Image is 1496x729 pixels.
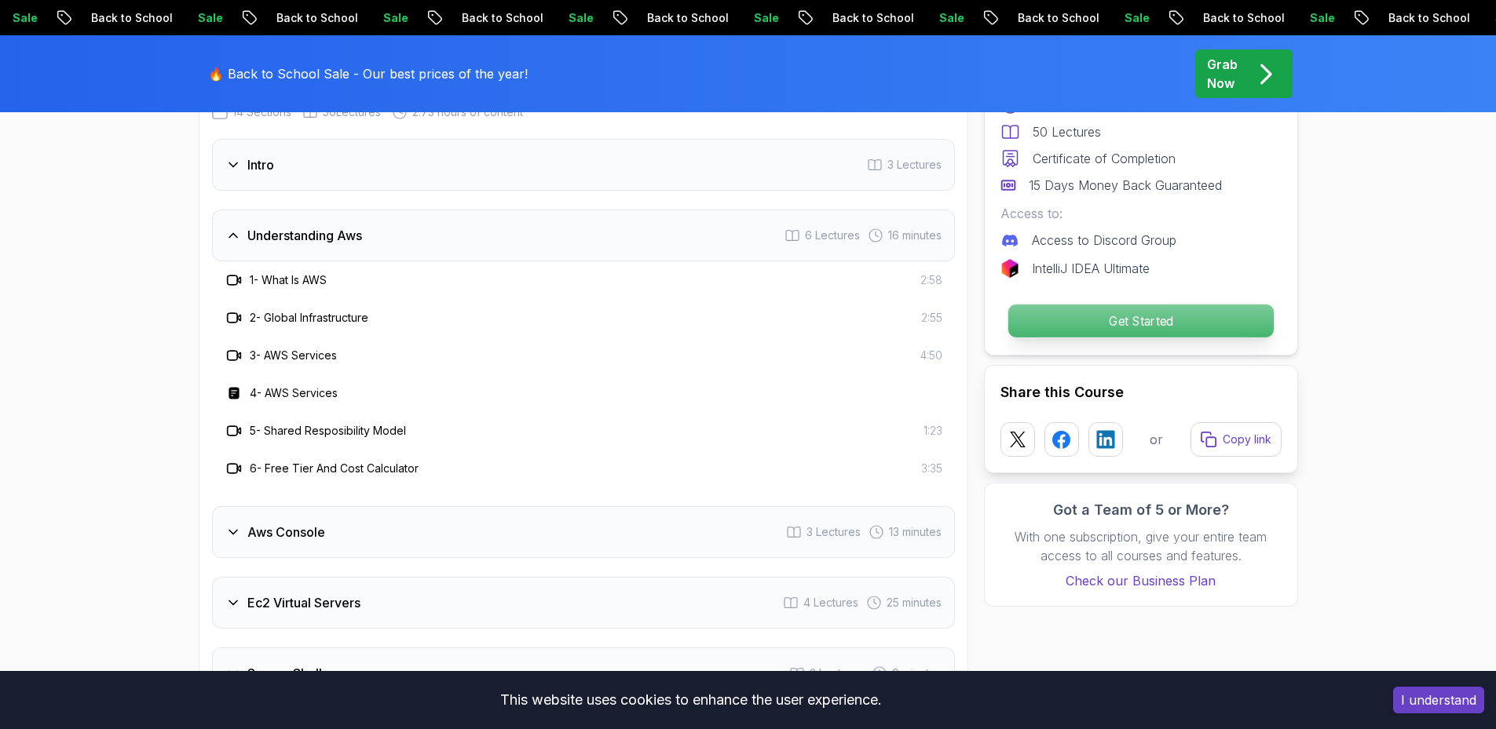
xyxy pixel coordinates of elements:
[1033,122,1101,141] p: 50 Lectures
[323,104,381,120] span: 50 Lectures
[1000,571,1282,590] a: Check our Business Plan
[250,385,338,401] h3: 4 - AWS Services
[889,524,942,540] span: 13 minutes
[920,348,942,363] span: 4:50
[921,461,942,476] span: 3:35
[924,423,942,439] span: 1:23
[74,10,181,26] p: Back to School
[1223,432,1271,447] p: Copy link
[12,683,1370,717] div: This website uses cookies to enhance the user experience.
[250,348,337,363] h3: 3 - AWS Services
[805,228,860,243] span: 6 Lectures
[181,10,231,26] p: Sale
[250,423,406,439] h3: 5 - Shared Resposibility Model
[208,64,528,83] p: 🔥 Back to School Sale - Our best prices of the year!
[212,506,955,558] button: Aws Console3 Lectures 13 minutes
[803,595,858,611] span: 4 Lectures
[1000,204,1282,223] p: Access to:
[921,310,942,326] span: 2:55
[1150,430,1163,449] p: or
[922,10,972,26] p: Sale
[250,461,419,476] h3: 6 - Free Tier And Cost Calculator
[807,524,861,540] span: 3 Lectures
[247,523,325,541] h3: Aws Console
[810,665,864,681] span: 2 Lectures
[1000,527,1282,565] p: With one subscription, give your entire team access to all courses and features.
[1107,10,1158,26] p: Sale
[1000,499,1282,521] h3: Got a Team of 5 or More?
[247,664,322,683] h3: Secure Shell
[1008,304,1273,337] p: Get Started
[1000,10,1107,26] p: Back to School
[1032,231,1176,250] p: Access to Discord Group
[1029,176,1222,195] p: 15 Days Money Back Guaranteed
[212,647,955,699] button: Secure Shell2 Lectures 9 minutes
[888,228,942,243] span: 16 minutes
[1007,304,1274,338] button: Get Started
[1191,422,1282,457] button: Copy link
[887,595,942,611] span: 25 minutes
[444,10,551,26] p: Back to School
[232,104,291,120] span: 14 Sections
[247,226,362,245] h3: Understanding Aws
[259,10,366,26] p: Back to School
[1207,55,1238,93] p: Grab Now
[1371,10,1478,26] p: Back to School
[892,665,942,681] span: 9 minutes
[1032,259,1150,278] p: IntelliJ IDEA Ultimate
[1293,10,1343,26] p: Sale
[1000,259,1019,278] img: jetbrains logo
[412,104,523,120] span: 2.73 hours of content
[551,10,602,26] p: Sale
[250,272,327,288] h3: 1 - What Is AWS
[212,139,955,191] button: Intro3 Lectures
[1393,687,1484,713] button: Accept cookies
[1186,10,1293,26] p: Back to School
[737,10,787,26] p: Sale
[1033,149,1176,168] p: Certificate of Completion
[247,155,274,174] h3: Intro
[212,210,955,261] button: Understanding Aws6 Lectures 16 minutes
[920,272,942,288] span: 2:58
[212,577,955,629] button: Ec2 Virtual Servers4 Lectures 25 minutes
[250,310,368,326] h3: 2 - Global Infrastructure
[887,157,942,173] span: 3 Lectures
[247,593,360,612] h3: Ec2 Virtual Servers
[1000,381,1282,403] h2: Share this Course
[366,10,416,26] p: Sale
[630,10,737,26] p: Back to School
[815,10,922,26] p: Back to School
